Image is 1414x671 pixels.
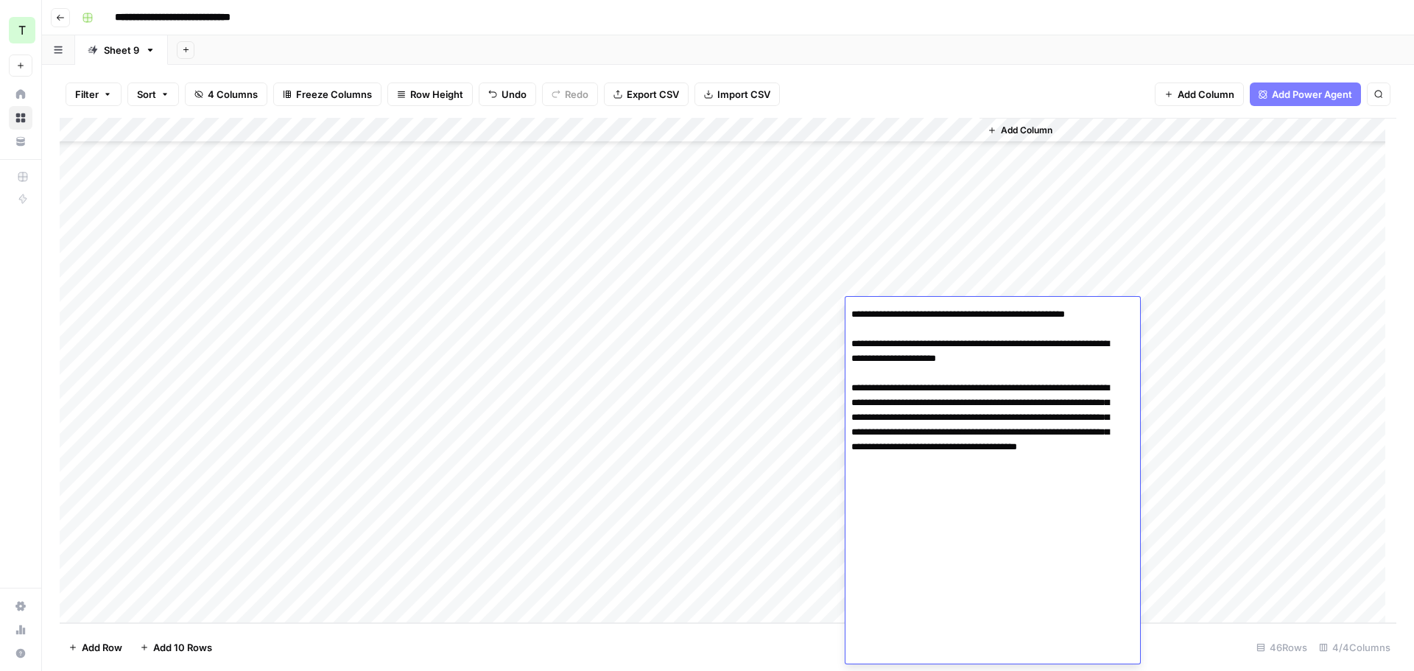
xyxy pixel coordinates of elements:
span: Add Column [1001,124,1052,137]
button: Sort [127,82,179,106]
button: Freeze Columns [273,82,381,106]
span: Sort [137,87,156,102]
span: Add Power Agent [1272,87,1352,102]
a: Your Data [9,130,32,153]
span: T [18,21,26,39]
span: Add Row [82,640,122,655]
span: Filter [75,87,99,102]
span: Export CSV [627,87,679,102]
span: Redo [565,87,588,102]
button: Redo [542,82,598,106]
button: Filter [66,82,122,106]
button: 4 Columns [185,82,267,106]
button: Workspace: TY SEO Team [9,12,32,49]
button: Help + Support [9,642,32,665]
button: Add 10 Rows [131,636,221,659]
div: 4/4 Columns [1313,636,1396,659]
button: Undo [479,82,536,106]
button: Row Height [387,82,473,106]
button: Add Row [60,636,131,659]
span: Row Height [410,87,463,102]
button: Add Power Agent [1250,82,1361,106]
a: Usage [9,618,32,642]
span: 4 Columns [208,87,258,102]
span: Add 10 Rows [153,640,212,655]
button: Import CSV [694,82,780,106]
span: Undo [502,87,527,102]
button: Add Column [982,121,1058,140]
button: Add Column [1155,82,1244,106]
button: Export CSV [604,82,689,106]
a: Sheet 9 [75,35,168,65]
a: Browse [9,106,32,130]
a: Home [9,82,32,106]
a: Settings [9,594,32,618]
div: 46 Rows [1251,636,1313,659]
span: Freeze Columns [296,87,372,102]
span: Import CSV [717,87,770,102]
div: Sheet 9 [104,43,139,57]
span: Add Column [1178,87,1234,102]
